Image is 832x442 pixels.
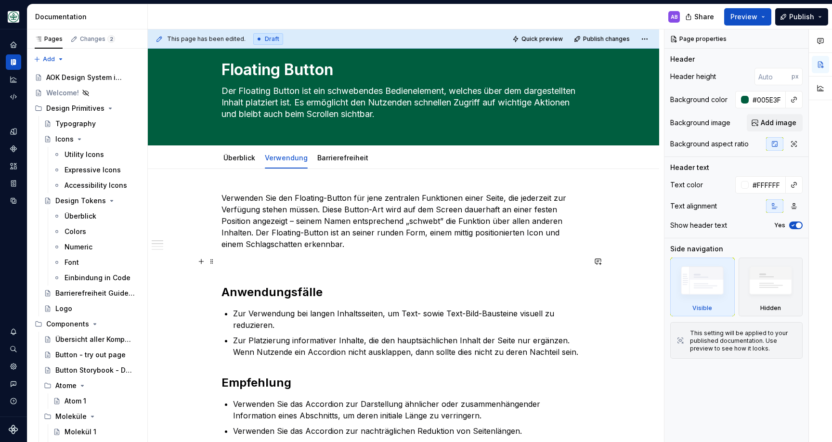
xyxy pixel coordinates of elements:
p: Zur Platzierung informativer Inhalte, die den hauptsächlichen Inhalt der Seite nur ergänzen. Wenn... [233,335,585,358]
p: Verwenden Sie das Accordion zur Darstellung ähnlicher oder zusammenhängender Information eines Ab... [233,398,585,421]
span: Preview [730,12,757,22]
a: Accessibility Icons [49,178,143,193]
a: Components [6,141,21,156]
div: Background color [670,95,728,104]
div: Übersicht aller Komponenten [55,335,135,344]
a: Numeric [49,239,143,255]
div: Moleküle [55,412,87,421]
button: Contact support [6,376,21,391]
a: Colors [49,224,143,239]
div: Button Storybook - Durchstich! [55,365,135,375]
button: Add image [747,114,803,131]
div: Design Primitives [46,104,104,113]
a: Data sources [6,193,21,208]
div: Header [670,54,695,64]
a: Design tokens [6,124,21,139]
div: Hidden [739,258,803,316]
div: Text alignment [670,201,717,211]
span: Quick preview [521,35,563,43]
a: Barrierefreiheit Guidelines [40,286,143,301]
a: Utility Icons [49,147,143,162]
a: Home [6,37,21,52]
div: Header text [670,163,709,172]
div: Analytics [6,72,21,87]
button: Share [680,8,720,26]
a: Icons [40,131,143,147]
a: Font [49,255,143,270]
div: Show header text [670,221,727,230]
a: Documentation [6,54,21,70]
a: Expressive Icons [49,162,143,178]
textarea: Der Floating Button ist ein schwebendes Bedienelement, welches über dem dargestellten Inhalt plat... [220,83,584,122]
div: Design Primitives [31,101,143,116]
div: Header height [670,72,716,81]
div: Visible [670,258,735,316]
div: Utility Icons [65,150,104,159]
a: Barrierefreiheit [317,154,368,162]
span: Share [694,12,714,22]
div: Visible [692,304,712,312]
a: Supernova Logo [9,425,18,434]
a: AOK Design System in Arbeit [31,70,143,85]
div: Accessibility Icons [65,181,127,190]
div: Components [31,316,143,332]
p: Verwenden Sie den Floating-Button für jene zentralen Funktionen einer Seite, die jederzeit zur Ve... [221,192,585,250]
div: Numeric [65,242,92,252]
span: Publish [789,12,814,22]
a: Code automation [6,89,21,104]
a: Storybook stories [6,176,21,191]
a: Assets [6,158,21,174]
div: Barrierefreiheit [313,147,372,168]
span: Add [43,55,55,63]
a: Überblick [223,154,255,162]
a: Einbindung in Code [49,270,143,286]
a: Verwendung [265,154,308,162]
a: Typography [40,116,143,131]
div: Einbindung in Code [65,273,130,283]
button: Notifications [6,324,21,339]
p: Zur Verwendung bei langen Inhaltsseiten, um Text- sowie Text-Bild-Bausteine visuell zu reduzieren. [233,308,585,331]
div: Icons [55,134,74,144]
a: Button - try out page [40,347,143,363]
div: Expressive Icons [65,165,121,175]
div: Button - try out page [55,350,126,360]
button: Publish changes [571,32,634,46]
span: Add image [761,118,796,128]
button: Preview [724,8,771,26]
div: Changes [80,35,115,43]
button: Quick preview [509,32,567,46]
div: Überblick [65,211,96,221]
input: Auto [754,68,792,85]
div: Verwendung [261,147,312,168]
div: Atom 1 [65,396,86,406]
div: Barrierefreiheit Guidelines [55,288,135,298]
span: This page has been edited. [167,35,246,43]
span: Publish changes [583,35,630,43]
a: Molekül 1 [49,424,143,440]
button: Add [31,52,67,66]
div: Search ⌘K [6,341,21,357]
div: Colors [65,227,86,236]
div: Atome [40,378,143,393]
div: AB [671,13,678,21]
a: Settings [6,359,21,374]
div: Pages [35,35,63,43]
a: Button Storybook - Durchstich! [40,363,143,378]
div: AOK Design System in Arbeit [46,73,126,82]
a: Welcome! [31,85,143,101]
button: Publish [775,8,828,26]
h2: Empfehlung [221,375,585,390]
div: Molekül 1 [65,427,96,437]
div: Design Tokens [55,196,106,206]
div: Documentation [35,12,143,22]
